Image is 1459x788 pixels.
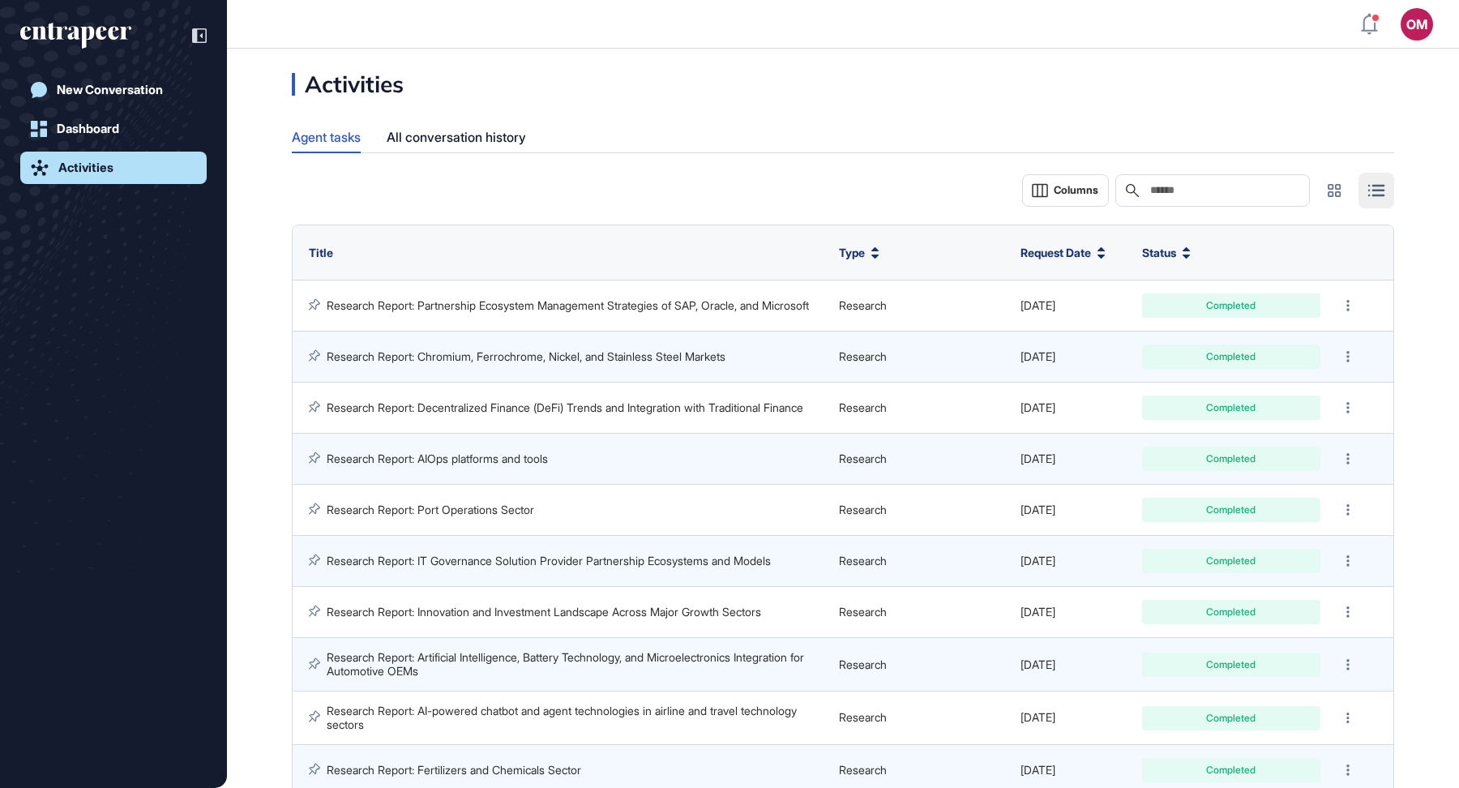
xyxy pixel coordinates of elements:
div: Completed [1154,556,1308,566]
button: OM [1401,8,1433,41]
div: Completed [1154,713,1308,723]
a: Dashboard [20,113,207,145]
span: Title [309,246,333,259]
span: [DATE] [1020,554,1055,567]
div: New Conversation [57,83,163,97]
span: Type [839,246,865,260]
button: Columns [1022,174,1109,207]
span: Research [839,298,887,312]
a: Research Report: Chromium, Ferrochrome, Nickel, and Stainless Steel Markets [327,349,725,363]
span: Research [839,554,887,567]
span: [DATE] [1020,710,1055,724]
div: Dashboard [57,122,119,136]
div: Activities [292,73,404,96]
span: Research [839,763,887,777]
a: Research Report: AIOps platforms and tools [327,452,548,465]
div: Completed [1154,454,1308,464]
div: Completed [1154,660,1308,670]
span: Research [839,349,887,363]
span: Research [839,657,887,671]
span: Status [1142,246,1176,260]
span: Columns [1054,184,1098,196]
a: Activities [20,152,207,184]
span: [DATE] [1020,657,1055,671]
div: Completed [1154,765,1308,775]
a: New Conversation [20,74,207,106]
button: Status [1142,246,1191,260]
span: [DATE] [1020,452,1055,465]
span: Research [839,503,887,516]
a: Research Report: Decentralized Finance (DeFi) Trends and Integration with Traditional Finance [327,400,803,414]
span: [DATE] [1020,503,1055,516]
a: Research Report: Innovation and Investment Landscape Across Major Growth Sectors [327,605,761,619]
span: [DATE] [1020,349,1055,363]
div: All conversation history [387,122,526,153]
button: Type [839,246,879,260]
div: Completed [1154,403,1308,413]
div: entrapeer-logo [20,23,131,49]
span: Research [839,400,887,414]
span: Research [839,710,887,724]
span: Request Date [1020,246,1091,260]
a: Research Report: Partnership Ecosystem Management Strategies of SAP, Oracle, and Microsoft [327,298,809,312]
div: Completed [1154,505,1308,515]
span: [DATE] [1020,298,1055,312]
a: Research Report: Fertilizers and Chemicals Sector [327,763,581,777]
div: Completed [1154,352,1308,362]
div: Activities [58,161,113,175]
span: Research [839,605,887,619]
div: Completed [1154,301,1308,310]
span: [DATE] [1020,763,1055,777]
a: Research Report: Artificial Intelligence, Battery Technology, and Microelectronics Integration fo... [327,650,807,677]
button: Request Date [1020,246,1106,260]
span: [DATE] [1020,400,1055,414]
a: Research Report: IT Governance Solution Provider Partnership Ecosystems and Models [327,554,771,567]
div: Completed [1154,607,1308,617]
a: Research Report: AI-powered chatbot and agent technologies in airline and travel technology sectors [327,704,800,730]
span: [DATE] [1020,605,1055,619]
div: Agent tasks [292,122,361,152]
a: Research Report: Port Operations Sector [327,503,534,516]
span: Research [839,452,887,465]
